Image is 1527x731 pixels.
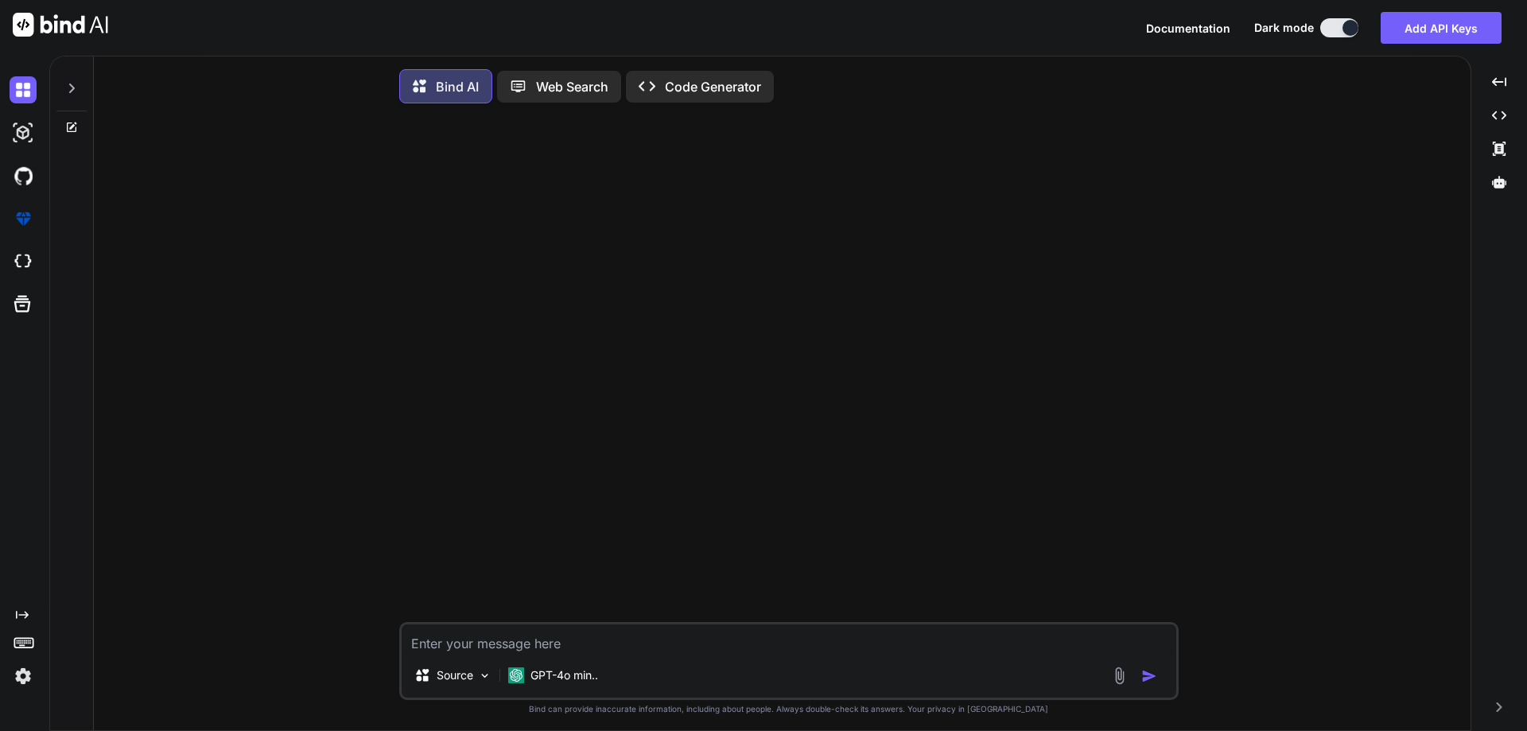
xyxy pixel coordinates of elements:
[508,667,524,683] img: GPT-4o mini
[10,76,37,103] img: darkChat
[1146,21,1230,35] span: Documentation
[1381,12,1502,44] button: Add API Keys
[530,667,598,683] p: GPT-4o min..
[10,205,37,232] img: premium
[10,162,37,189] img: githubDark
[399,703,1179,715] p: Bind can provide inaccurate information, including about people. Always double-check its answers....
[13,13,108,37] img: Bind AI
[10,248,37,275] img: cloudideIcon
[536,77,608,96] p: Web Search
[437,667,473,683] p: Source
[478,669,492,682] img: Pick Models
[665,77,761,96] p: Code Generator
[1110,667,1129,685] img: attachment
[10,663,37,690] img: settings
[1146,20,1230,37] button: Documentation
[436,77,479,96] p: Bind AI
[1141,668,1157,684] img: icon
[10,119,37,146] img: darkAi-studio
[1254,20,1314,36] span: Dark mode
